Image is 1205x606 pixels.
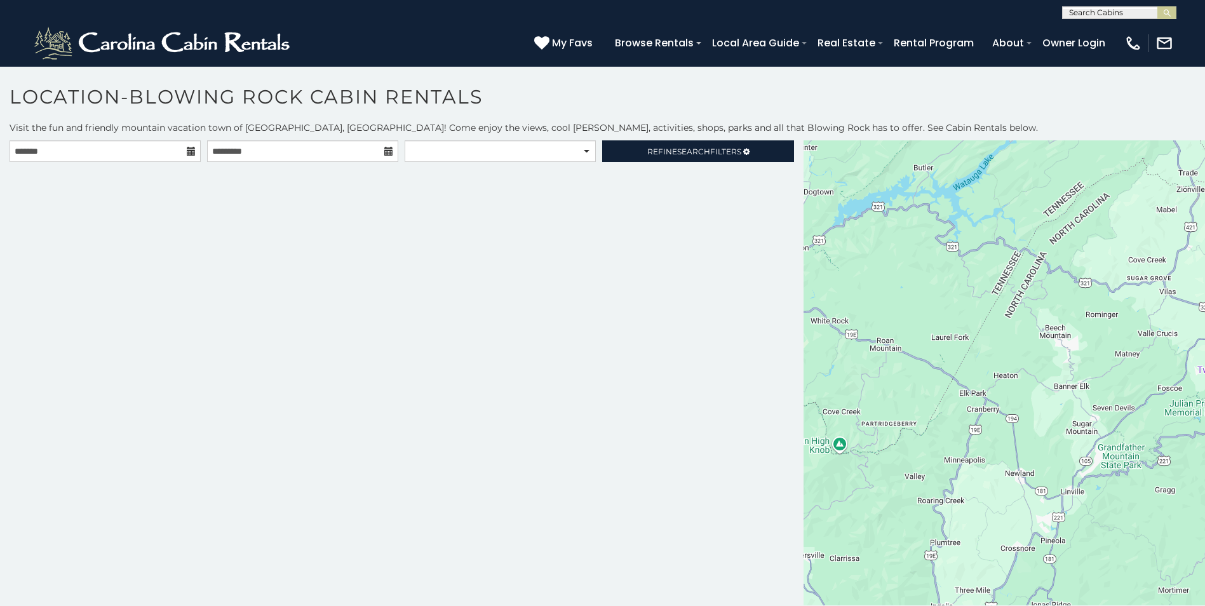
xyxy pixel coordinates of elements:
[811,32,882,54] a: Real Estate
[706,32,805,54] a: Local Area Guide
[602,140,793,162] a: RefineSearchFilters
[534,35,596,51] a: My Favs
[609,32,700,54] a: Browse Rentals
[986,32,1030,54] a: About
[552,35,593,51] span: My Favs
[1155,34,1173,52] img: mail-regular-white.png
[32,24,295,62] img: White-1-2.png
[647,147,741,156] span: Refine Filters
[677,147,710,156] span: Search
[1124,34,1142,52] img: phone-regular-white.png
[887,32,980,54] a: Rental Program
[1036,32,1112,54] a: Owner Login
